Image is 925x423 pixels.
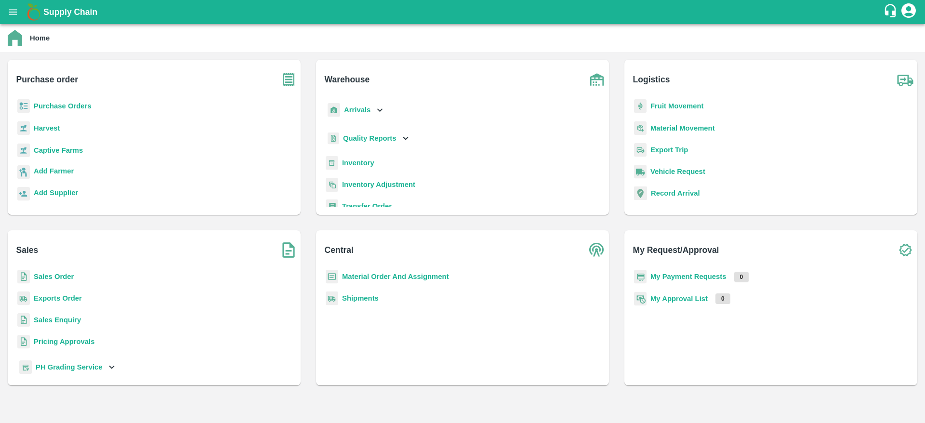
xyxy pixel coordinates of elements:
[900,2,917,22] div: account of current user
[19,360,32,374] img: whTracker
[650,124,715,132] a: Material Movement
[326,156,338,170] img: whInventory
[17,313,30,327] img: sales
[328,132,339,145] img: qualityReport
[34,316,81,324] a: Sales Enquiry
[883,3,900,21] div: customer-support
[585,67,609,92] img: warehouse
[634,270,647,284] img: payment
[34,146,83,154] a: Captive Farms
[17,121,30,135] img: harvest
[36,363,103,371] b: PH Grading Service
[277,67,301,92] img: purchase
[343,134,396,142] b: Quality Reports
[734,272,749,282] p: 0
[634,186,647,200] img: recordArrival
[634,143,647,157] img: delivery
[342,273,449,280] a: Material Order And Assignment
[16,243,39,257] b: Sales
[34,166,74,179] a: Add Farmer
[17,165,30,179] img: farmer
[893,67,917,92] img: truck
[30,34,50,42] b: Home
[326,129,411,148] div: Quality Reports
[17,99,30,113] img: reciept
[634,165,647,179] img: vehicle
[650,102,704,110] a: Fruit Movement
[17,357,117,378] div: PH Grading Service
[715,293,730,304] p: 0
[34,167,74,175] b: Add Farmer
[342,294,379,302] a: Shipments
[326,99,385,121] div: Arrivals
[634,291,647,306] img: approval
[326,291,338,305] img: shipments
[634,99,647,113] img: fruit
[43,5,883,19] a: Supply Chain
[325,73,370,86] b: Warehouse
[34,338,94,345] a: Pricing Approvals
[326,270,338,284] img: centralMaterial
[326,199,338,213] img: whTransfer
[585,238,609,262] img: central
[34,294,82,302] a: Exports Order
[650,295,708,303] a: My Approval List
[633,243,719,257] b: My Request/Approval
[2,1,24,23] button: open drawer
[17,291,30,305] img: shipments
[326,178,338,192] img: inventory
[34,102,92,110] a: Purchase Orders
[17,335,30,349] img: sales
[325,243,354,257] b: Central
[17,270,30,284] img: sales
[344,106,370,114] b: Arrivals
[342,181,415,188] a: Inventory Adjustment
[16,73,78,86] b: Purchase order
[342,159,374,167] a: Inventory
[634,121,647,135] img: material
[34,187,78,200] a: Add Supplier
[633,73,670,86] b: Logistics
[277,238,301,262] img: soSales
[651,189,700,197] a: Record Arrival
[650,273,727,280] a: My Payment Requests
[650,146,688,154] a: Export Trip
[8,30,22,46] img: home
[342,202,392,210] a: Transfer Order
[34,124,60,132] a: Harvest
[43,7,97,17] b: Supply Chain
[17,143,30,158] img: harvest
[24,2,43,22] img: logo
[34,189,78,197] b: Add Supplier
[34,273,74,280] a: Sales Order
[650,168,705,175] a: Vehicle Request
[328,103,340,117] img: whArrival
[17,187,30,201] img: supplier
[893,238,917,262] img: check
